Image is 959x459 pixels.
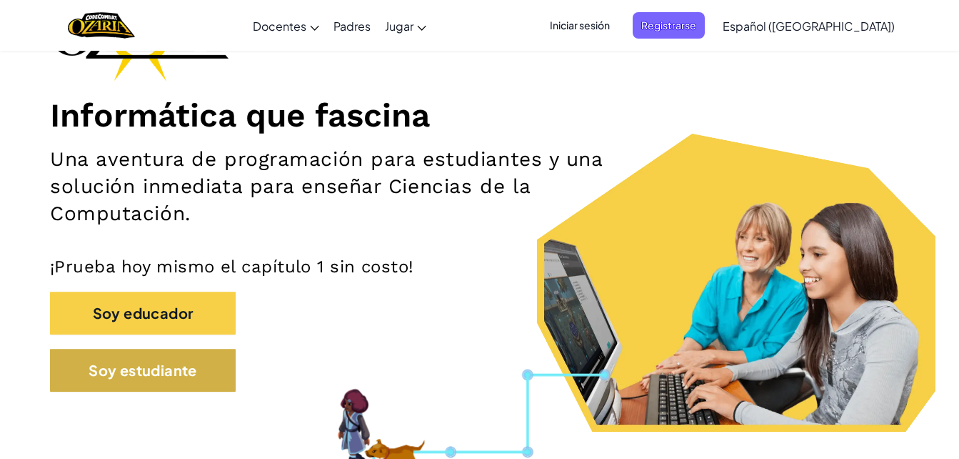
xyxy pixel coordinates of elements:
[50,146,626,227] h2: Una aventura de programación para estudiantes y una solución inmediata para enseñar Ciencias de l...
[541,12,618,39] button: Iniciar sesión
[633,12,705,39] button: Registrarse
[50,349,236,392] button: Soy estudiante
[326,6,378,45] a: Padres
[50,95,909,135] h1: Informática que fascina
[68,11,134,40] img: Home
[246,6,326,45] a: Docentes
[253,19,306,34] span: Docentes
[50,292,236,335] button: Soy educador
[68,11,134,40] a: Ozaria by CodeCombat logo
[50,256,909,277] p: ¡Prueba hoy mismo el capítulo 1 sin costo!
[378,6,433,45] a: Jugar
[385,19,413,34] span: Jugar
[723,19,895,34] span: Español ([GEOGRAPHIC_DATA])
[716,6,902,45] a: Español ([GEOGRAPHIC_DATA])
